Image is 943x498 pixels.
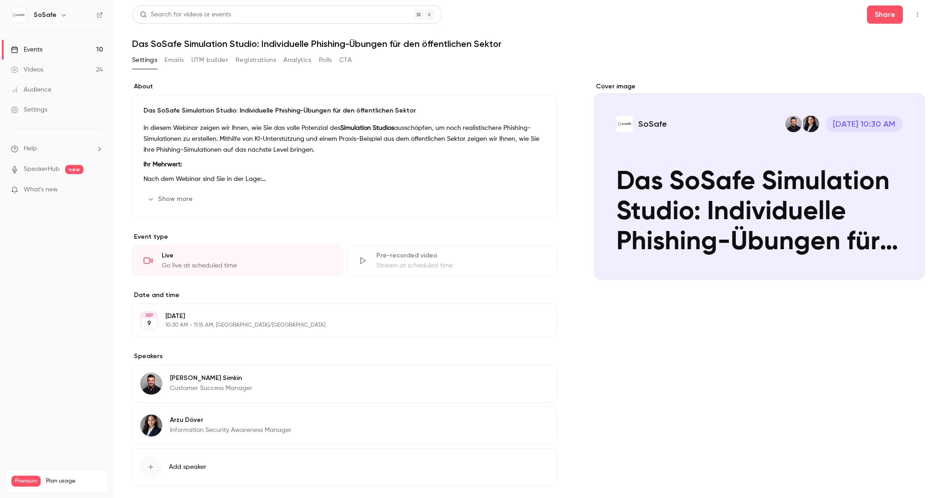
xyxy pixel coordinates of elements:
[319,53,332,67] button: Polls
[376,251,546,260] div: Pre-recorded video
[65,165,83,174] span: new
[143,123,546,155] p: In diesem Webinar zeigen wir Ihnen, wie Sie das volle Potenzial des ausschöpfen, um noch realisti...
[11,85,51,94] div: Audience
[24,144,37,154] span: Help
[132,406,558,445] div: Arzu DöverArzu DöverInformation Security Awareness Manager
[24,185,58,195] span: What's new
[11,476,41,487] span: Premium
[143,192,198,206] button: Show more
[11,8,26,22] img: SoSafe
[132,448,558,486] button: Add speaker
[162,261,332,270] div: Go live at scheduled time
[164,53,184,67] button: Emails
[169,462,206,472] span: Add speaker
[132,38,925,49] h1: Das SoSafe Simulation Studio: Individuelle Phishing-Übungen für den öffentlichen Sektor
[339,53,352,67] button: CTA
[132,291,558,300] label: Date and time
[34,10,56,20] h6: SoSafe
[594,82,925,91] label: Cover image
[283,53,312,67] button: Analytics
[191,53,228,67] button: UTM builder
[132,352,558,361] label: Speakers
[143,174,546,185] p: Nach dem Webinar sind Sie in der Lage:
[140,373,162,395] img: Gabriel Simkin
[132,53,157,67] button: Settings
[347,245,558,276] div: Pre-recorded videoStream at scheduled time
[143,161,182,168] strong: Ihr Mehrwert:
[132,232,558,241] p: Event type
[143,106,546,115] p: Das SoSafe Simulation Studio: Individuelle Phishing-Übungen für den öffentlichen Sektor
[165,312,509,321] p: [DATE]
[147,319,151,328] p: 9
[24,164,60,174] a: SpeakerHub
[170,426,292,435] p: Information Security Awareness Manager
[594,82,925,280] section: Cover image
[11,65,43,74] div: Videos
[162,251,332,260] div: Live
[340,125,394,131] strong: Simulation Studios
[11,45,42,54] div: Events
[236,53,276,67] button: Registrations
[140,10,231,20] div: Search for videos or events
[132,365,558,403] div: Gabriel Simkin[PERSON_NAME] SimkinCustomer Success Manager
[376,261,546,270] div: Stream at scheduled time
[132,82,558,91] label: About
[165,322,509,329] p: 10:30 AM - 11:15 AM, [GEOGRAPHIC_DATA]/[GEOGRAPHIC_DATA]
[46,477,102,485] span: Plan usage
[140,415,162,436] img: Arzu Döver
[170,416,292,425] p: Arzu Döver
[867,5,903,24] button: Share
[11,144,103,154] li: help-dropdown-opener
[11,105,47,114] div: Settings
[170,384,252,393] p: Customer Success Manager
[132,245,343,276] div: LiveGo live at scheduled time
[92,186,103,194] iframe: Noticeable Trigger
[141,312,157,318] div: SEP
[170,374,252,383] p: [PERSON_NAME] Simkin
